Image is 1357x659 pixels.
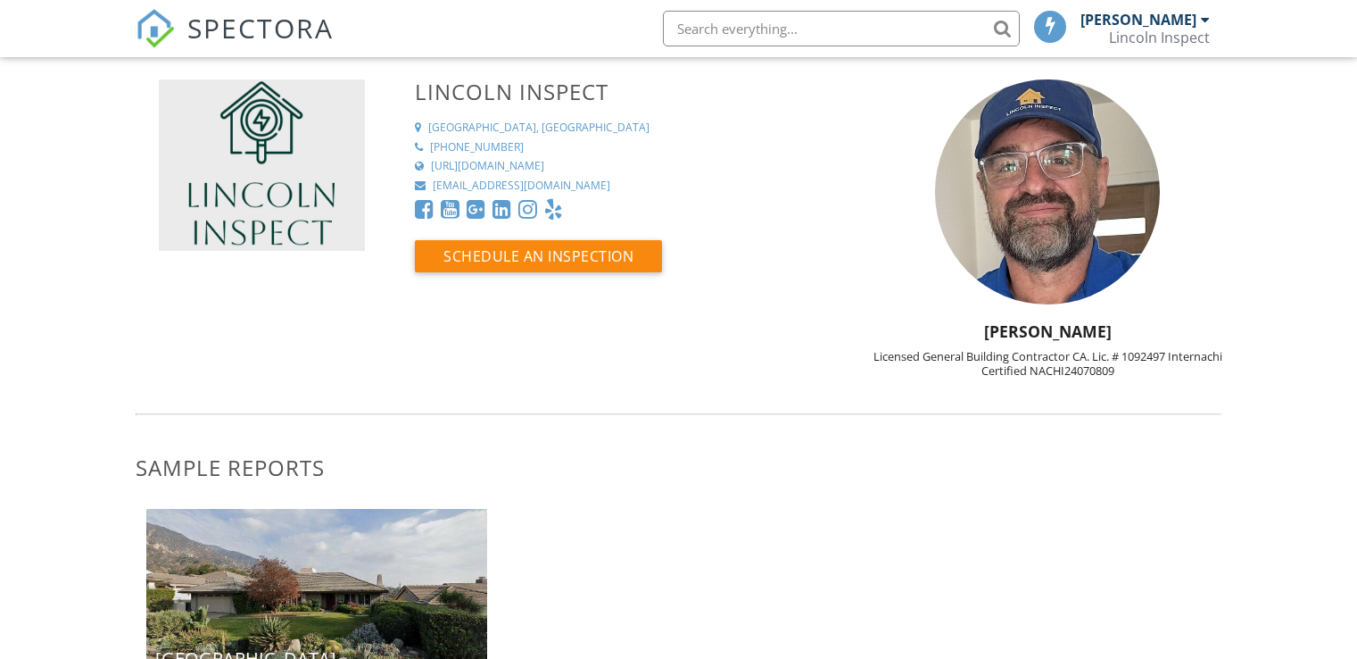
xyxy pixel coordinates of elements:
h3: Sample Reports [136,455,1221,480]
a: [PHONE_NUMBER] [415,140,852,155]
div: [PHONE_NUMBER] [430,140,524,155]
button: Schedule an Inspection [415,240,662,272]
a: SPECTORA [136,24,334,62]
a: Schedule an Inspection [415,252,662,271]
a: [EMAIL_ADDRESS][DOMAIN_NAME] [415,179,852,194]
img: logo2.jpg [159,58,365,272]
img: The Best Home Inspection Software - Spectora [136,9,175,48]
div: [EMAIL_ADDRESS][DOMAIN_NAME] [433,179,610,194]
div: [GEOGRAPHIC_DATA], [GEOGRAPHIC_DATA] [428,121,650,136]
input: Search everything... [663,11,1020,46]
a: [URL][DOMAIN_NAME] [415,159,852,174]
img: me_thumb.jpg [935,79,1160,304]
h5: [PERSON_NAME] [863,322,1232,340]
div: Lincoln Inspect [1109,29,1210,46]
div: [PERSON_NAME] [1080,11,1196,29]
h3: Lincoln Inspect [415,79,852,104]
span: SPECTORA [187,9,334,46]
div: [URL][DOMAIN_NAME] [431,159,544,174]
div: Licensed General Building Contractor CA. Lic. # 1092497 Internachi Certified NACHI24070809 [863,349,1232,378]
